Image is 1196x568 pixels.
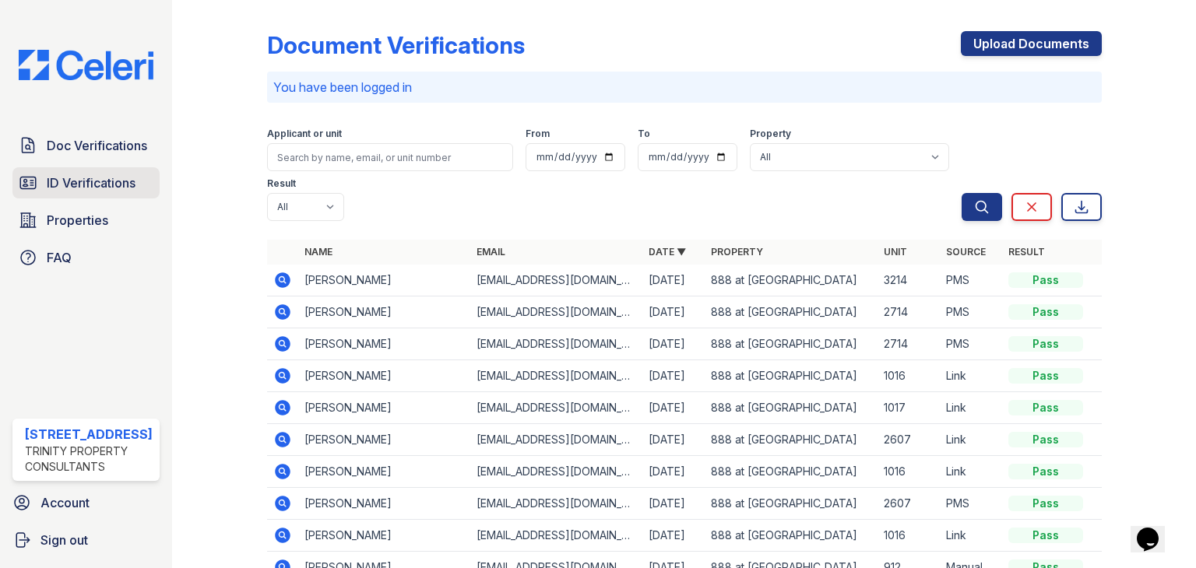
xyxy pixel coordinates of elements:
[642,296,705,328] td: [DATE]
[273,78,1096,96] p: You have been logged in
[642,424,705,456] td: [DATE]
[12,167,160,198] a: ID Verifications
[946,246,986,258] a: Source
[642,456,705,488] td: [DATE]
[705,392,877,424] td: 888 at [GEOGRAPHIC_DATA]
[1008,464,1083,479] div: Pass
[649,246,686,258] a: Date ▼
[470,392,642,424] td: [EMAIL_ADDRESS][DOMAIN_NAME]
[1131,506,1180,552] iframe: chat widget
[878,392,940,424] td: 1017
[267,177,296,190] label: Result
[940,424,1002,456] td: Link
[47,211,108,230] span: Properties
[1008,528,1083,543] div: Pass
[47,248,72,267] span: FAQ
[47,174,135,192] span: ID Verifications
[878,520,940,552] td: 1016
[25,425,153,444] div: [STREET_ADDRESS]
[267,31,525,59] div: Document Verifications
[878,424,940,456] td: 2607
[12,242,160,273] a: FAQ
[884,246,907,258] a: Unit
[878,328,940,360] td: 2714
[940,456,1002,488] td: Link
[526,128,550,140] label: From
[298,296,470,328] td: [PERSON_NAME]
[705,520,877,552] td: 888 at [GEOGRAPHIC_DATA]
[6,50,166,80] img: CE_Logo_Blue-a8612792a0a2168367f1c8372b55b34899dd931a85d93a1a3d3e32e68fde9ad4.png
[705,360,877,392] td: 888 at [GEOGRAPHIC_DATA]
[47,136,147,155] span: Doc Verifications
[940,265,1002,296] td: PMS
[1008,496,1083,511] div: Pass
[642,360,705,392] td: [DATE]
[1008,304,1083,320] div: Pass
[1008,272,1083,288] div: Pass
[470,265,642,296] td: [EMAIL_ADDRESS][DOMAIN_NAME]
[940,328,1002,360] td: PMS
[298,328,470,360] td: [PERSON_NAME]
[470,360,642,392] td: [EMAIL_ADDRESS][DOMAIN_NAME]
[642,520,705,552] td: [DATE]
[638,128,650,140] label: To
[298,488,470,520] td: [PERSON_NAME]
[711,246,763,258] a: Property
[267,128,342,140] label: Applicant or unit
[940,392,1002,424] td: Link
[470,296,642,328] td: [EMAIL_ADDRESS][DOMAIN_NAME]
[6,487,166,518] a: Account
[878,360,940,392] td: 1016
[6,524,166,556] a: Sign out
[940,360,1002,392] td: Link
[470,520,642,552] td: [EMAIL_ADDRESS][DOMAIN_NAME]
[40,493,90,512] span: Account
[12,205,160,236] a: Properties
[1008,400,1083,415] div: Pass
[304,246,332,258] a: Name
[1008,336,1083,352] div: Pass
[477,246,505,258] a: Email
[705,456,877,488] td: 888 at [GEOGRAPHIC_DATA]
[1008,368,1083,384] div: Pass
[705,328,877,360] td: 888 at [GEOGRAPHIC_DATA]
[878,265,940,296] td: 3214
[12,130,160,161] a: Doc Verifications
[470,456,642,488] td: [EMAIL_ADDRESS][DOMAIN_NAME]
[940,296,1002,328] td: PMS
[750,128,791,140] label: Property
[642,328,705,360] td: [DATE]
[961,31,1102,56] a: Upload Documents
[25,444,153,475] div: Trinity Property Consultants
[642,392,705,424] td: [DATE]
[878,456,940,488] td: 1016
[470,488,642,520] td: [EMAIL_ADDRESS][DOMAIN_NAME]
[705,265,877,296] td: 888 at [GEOGRAPHIC_DATA]
[878,488,940,520] td: 2607
[705,424,877,456] td: 888 at [GEOGRAPHIC_DATA]
[298,424,470,456] td: [PERSON_NAME]
[267,143,513,171] input: Search by name, email, or unit number
[878,296,940,328] td: 2714
[298,265,470,296] td: [PERSON_NAME]
[940,488,1002,520] td: PMS
[40,531,88,549] span: Sign out
[940,520,1002,552] td: Link
[298,392,470,424] td: [PERSON_NAME]
[1008,246,1045,258] a: Result
[470,328,642,360] td: [EMAIL_ADDRESS][DOMAIN_NAME]
[470,424,642,456] td: [EMAIL_ADDRESS][DOMAIN_NAME]
[705,488,877,520] td: 888 at [GEOGRAPHIC_DATA]
[642,488,705,520] td: [DATE]
[1008,432,1083,447] div: Pass
[705,296,877,328] td: 888 at [GEOGRAPHIC_DATA]
[298,456,470,488] td: [PERSON_NAME]
[642,265,705,296] td: [DATE]
[298,360,470,392] td: [PERSON_NAME]
[298,520,470,552] td: [PERSON_NAME]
